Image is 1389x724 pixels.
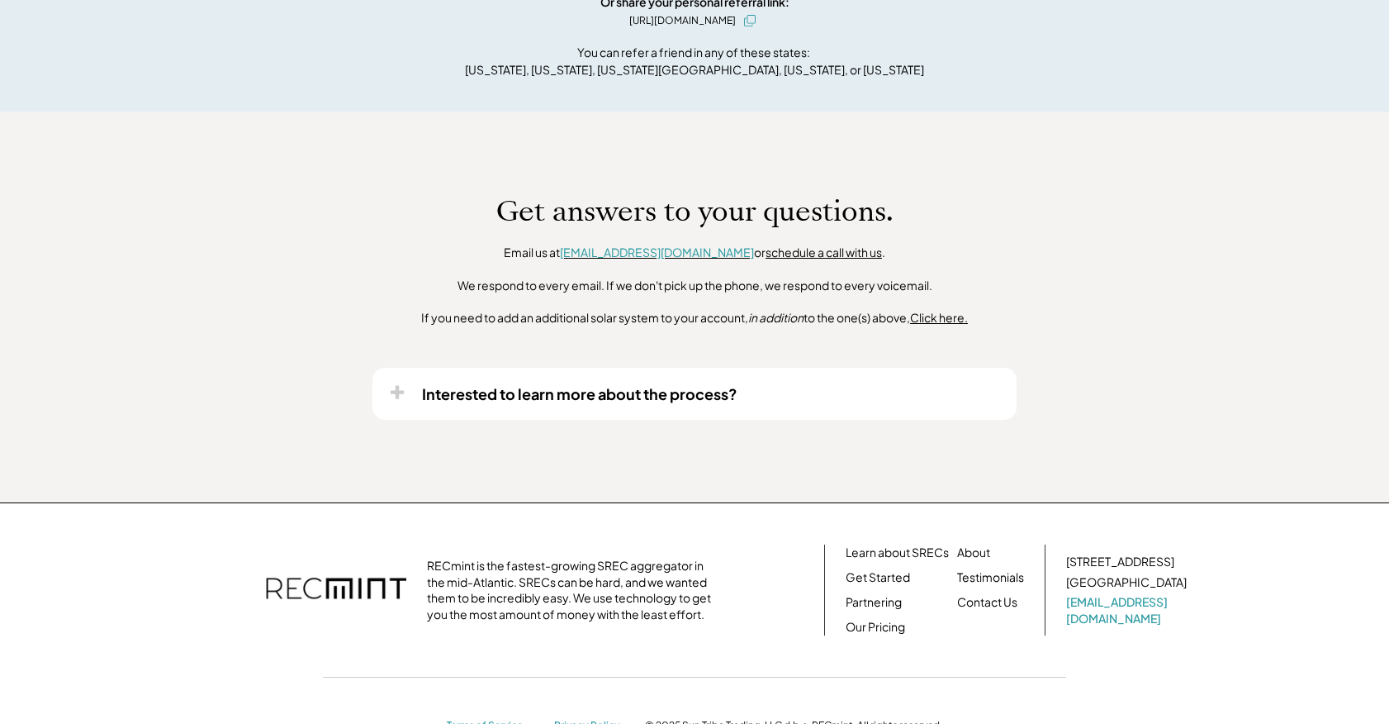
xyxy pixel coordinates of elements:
[421,310,968,326] div: If you need to add an additional solar system to your account, to the one(s) above,
[957,545,990,561] a: About
[504,245,885,261] div: Email us at or .
[846,569,910,586] a: Get Started
[629,13,736,28] div: [URL][DOMAIN_NAME]
[1066,594,1190,626] a: [EMAIL_ADDRESS][DOMAIN_NAME]
[846,619,905,636] a: Our Pricing
[465,44,924,79] div: You can refer a friend in any of these states: [US_STATE], [US_STATE], [US_STATE][GEOGRAPHIC_DATA...
[748,310,804,325] em: in addition
[766,245,882,260] a: schedule a call with us
[846,594,902,611] a: Partnering
[266,561,406,619] img: recmint-logotype%403x.png
[740,11,760,31] button: click to copy
[457,278,932,294] div: We respond to every email. If we don't pick up the phone, we respond to every voicemail.
[1066,574,1187,591] div: [GEOGRAPHIC_DATA]
[1066,554,1174,570] div: [STREET_ADDRESS]
[957,569,1024,586] a: Testimonials
[846,545,949,561] a: Learn about SRECs
[910,310,968,325] u: Click here.
[496,194,894,229] h1: Get answers to your questions.
[560,245,754,260] a: [EMAIL_ADDRESS][DOMAIN_NAME]
[422,384,737,403] div: Interested to learn more about the process?
[427,558,720,622] div: RECmint is the fastest-growing SREC aggregator in the mid-Atlantic. SRECs can be hard, and we wan...
[957,594,1017,611] a: Contact Us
